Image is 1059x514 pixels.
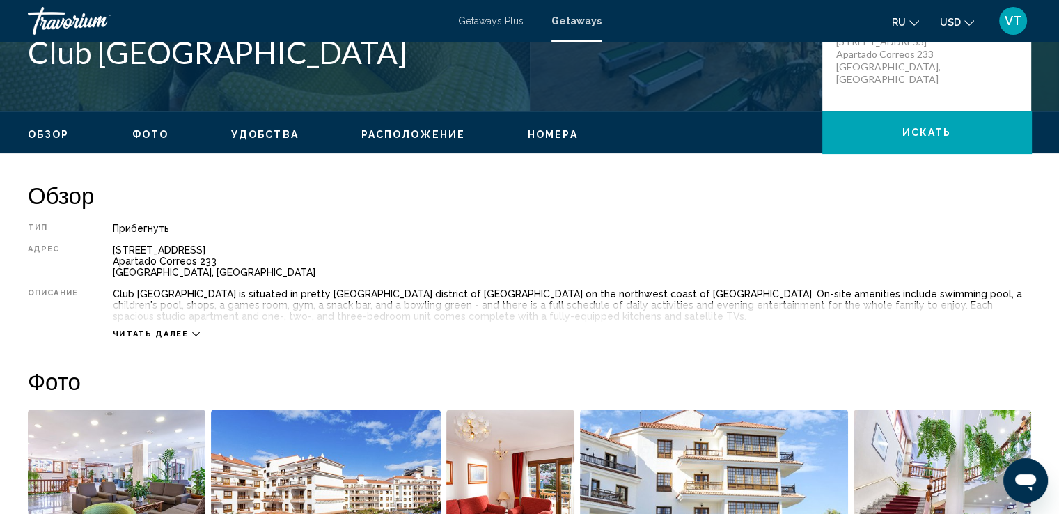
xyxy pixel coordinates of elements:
[231,129,299,140] span: Удобства
[1005,14,1022,28] span: VT
[113,288,1031,322] div: Club [GEOGRAPHIC_DATA] is situated in pretty [GEOGRAPHIC_DATA] district of [GEOGRAPHIC_DATA] on t...
[132,129,168,140] span: Фото
[28,367,1031,395] h2: Фото
[995,6,1031,36] button: User Menu
[822,111,1031,153] button: искать
[361,128,465,141] button: Расположение
[28,288,78,322] div: Описание
[528,128,578,141] button: Номера
[28,128,70,141] button: Обзор
[132,128,168,141] button: Фото
[28,7,444,35] a: Travorium
[458,15,524,26] a: Getaways Plus
[113,244,1031,278] div: [STREET_ADDRESS] Apartado Correos 233 [GEOGRAPHIC_DATA], [GEOGRAPHIC_DATA]
[1003,458,1048,503] iframe: Schaltfläche zum Öffnen des Messaging-Fensters
[361,129,465,140] span: Расположение
[528,129,578,140] span: Номера
[892,17,906,28] span: ru
[551,15,602,26] a: Getaways
[28,129,70,140] span: Обзор
[940,17,961,28] span: USD
[113,329,189,338] span: Читать далее
[902,127,952,139] span: искать
[113,329,200,339] button: Читать далее
[28,244,78,278] div: Адрес
[28,223,78,234] div: Тип
[836,36,948,86] p: [STREET_ADDRESS] Apartado Correos 233 [GEOGRAPHIC_DATA], [GEOGRAPHIC_DATA]
[231,128,299,141] button: Удобства
[940,12,974,32] button: Change currency
[28,181,1031,209] h2: Обзор
[892,12,919,32] button: Change language
[28,34,808,70] h1: Club [GEOGRAPHIC_DATA]
[113,223,1031,234] div: Прибегнуть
